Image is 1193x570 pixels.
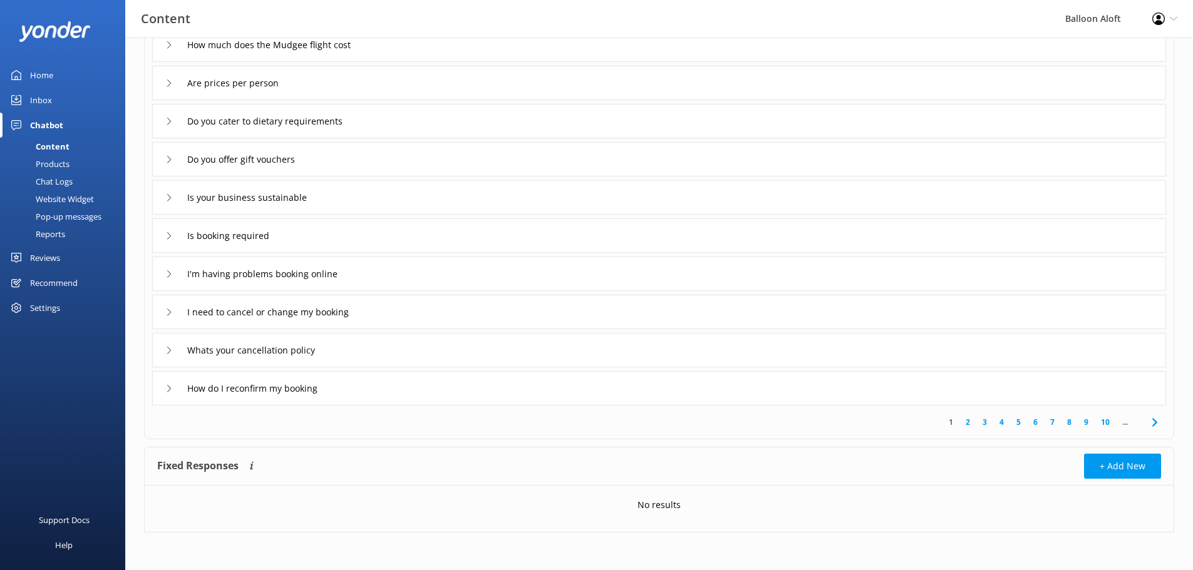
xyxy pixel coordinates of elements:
[976,416,993,428] a: 3
[30,113,63,138] div: Chatbot
[8,173,125,190] a: Chat Logs
[8,208,101,225] div: Pop-up messages
[19,21,91,42] img: yonder-white-logo.png
[8,173,73,190] div: Chat Logs
[1084,454,1161,479] button: + Add New
[959,416,976,428] a: 2
[638,498,681,512] p: No results
[30,270,78,295] div: Recommend
[55,532,73,557] div: Help
[39,507,90,532] div: Support Docs
[1044,416,1061,428] a: 7
[8,155,125,173] a: Products
[8,138,125,155] a: Content
[30,295,60,320] div: Settings
[993,416,1010,428] a: 4
[1078,416,1095,428] a: 9
[8,225,125,243] a: Reports
[8,208,125,225] a: Pop-up messages
[157,454,239,479] h4: Fixed Responses
[8,225,65,243] div: Reports
[1027,416,1044,428] a: 6
[141,9,190,29] h3: Content
[30,245,60,270] div: Reviews
[1095,416,1116,428] a: 10
[1010,416,1027,428] a: 5
[8,155,70,173] div: Products
[1116,416,1134,428] span: ...
[8,190,94,208] div: Website Widget
[8,190,125,208] a: Website Widget
[1061,416,1078,428] a: 8
[943,416,959,428] a: 1
[30,88,52,113] div: Inbox
[30,63,53,88] div: Home
[8,138,70,155] div: Content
